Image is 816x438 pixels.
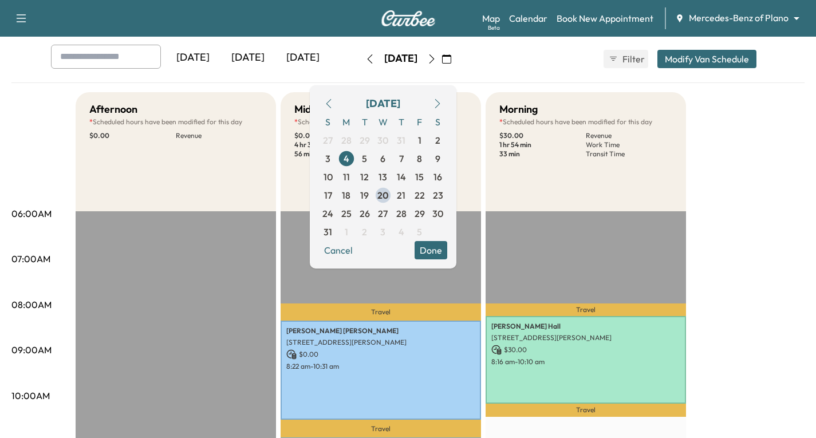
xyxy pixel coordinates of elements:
[657,50,756,68] button: Modify Van Schedule
[586,149,672,159] p: Transit Time
[380,225,385,239] span: 3
[325,152,330,165] span: 3
[294,101,335,117] h5: Mid-Day
[286,349,475,360] p: $ 0.00
[275,45,330,71] div: [DATE]
[220,45,275,71] div: [DATE]
[362,152,367,165] span: 5
[324,170,333,184] span: 10
[411,113,429,131] span: F
[294,131,381,140] p: $ 0.00
[417,225,422,239] span: 5
[343,170,350,184] span: 11
[499,140,586,149] p: 1 hr 54 min
[89,117,262,127] p: Scheduled hours have been modified for this day
[281,303,481,321] p: Travel
[286,326,475,336] p: [PERSON_NAME] [PERSON_NAME]
[396,207,407,220] span: 28
[432,207,443,220] span: 30
[586,140,672,149] p: Work Time
[491,333,680,342] p: [STREET_ADDRESS][PERSON_NAME]
[378,207,388,220] span: 27
[557,11,653,25] a: Book New Appointment
[435,152,440,165] span: 9
[11,389,50,403] p: 10:00AM
[488,23,500,32] div: Beta
[586,131,672,140] p: Revenue
[360,188,369,202] span: 19
[11,298,52,311] p: 08:00AM
[341,133,352,147] span: 28
[604,50,648,68] button: Filter
[392,113,411,131] span: T
[433,170,442,184] span: 16
[415,207,425,220] span: 29
[342,188,350,202] span: 18
[491,345,680,355] p: $ 30.00
[499,131,586,140] p: $ 30.00
[324,225,332,239] span: 31
[381,10,436,26] img: Curbee Logo
[415,170,424,184] span: 15
[499,101,538,117] h5: Morning
[89,131,176,140] p: $ 0.00
[397,188,405,202] span: 21
[486,303,686,316] p: Travel
[360,170,369,184] span: 12
[286,362,475,371] p: 8:22 am - 10:31 am
[379,170,387,184] span: 13
[435,133,440,147] span: 2
[337,113,356,131] span: M
[344,152,349,165] span: 4
[417,152,422,165] span: 8
[345,225,348,239] span: 1
[482,11,500,25] a: MapBeta
[366,96,400,112] div: [DATE]
[165,45,220,71] div: [DATE]
[294,117,467,127] p: Scheduled hours have been modified for this day
[11,252,50,266] p: 07:00AM
[689,11,789,25] span: Mercedes-Benz of Plano
[294,149,381,159] p: 56 min
[319,113,337,131] span: S
[384,52,417,66] div: [DATE]
[11,343,52,357] p: 09:00AM
[418,133,421,147] span: 1
[360,207,370,220] span: 26
[380,152,385,165] span: 6
[319,241,358,259] button: Cancel
[281,420,481,437] p: Travel
[486,404,686,417] p: Travel
[377,133,388,147] span: 30
[360,133,370,147] span: 29
[429,113,447,131] span: S
[341,207,352,220] span: 25
[176,131,262,140] p: Revenue
[397,133,405,147] span: 31
[415,241,447,259] button: Done
[362,225,367,239] span: 2
[499,149,586,159] p: 33 min
[509,11,547,25] a: Calendar
[399,152,404,165] span: 7
[286,338,475,347] p: [STREET_ADDRESS][PERSON_NAME]
[89,101,137,117] h5: Afternoon
[374,113,392,131] span: W
[433,188,443,202] span: 23
[491,357,680,366] p: 8:16 am - 10:10 am
[399,225,404,239] span: 4
[397,170,406,184] span: 14
[322,207,333,220] span: 24
[491,322,680,331] p: [PERSON_NAME] Hall
[622,52,643,66] span: Filter
[415,188,425,202] span: 22
[11,207,52,220] p: 06:00AM
[377,188,389,202] span: 20
[356,113,374,131] span: T
[499,117,672,127] p: Scheduled hours have been modified for this day
[324,188,332,202] span: 17
[323,133,333,147] span: 27
[294,140,381,149] p: 4 hr 3 min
